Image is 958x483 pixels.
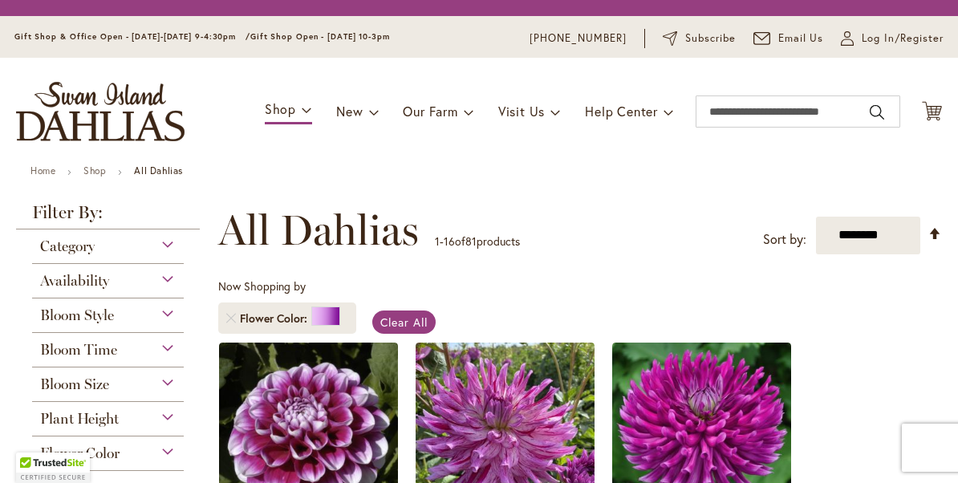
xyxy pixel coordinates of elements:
[40,375,109,393] span: Bloom Size
[530,30,627,47] a: [PHONE_NUMBER]
[380,315,428,330] span: Clear All
[444,233,455,249] span: 16
[226,314,236,323] a: Remove Flower Color Purple
[83,164,106,177] a: Shop
[218,278,306,294] span: Now Shopping by
[265,100,296,117] span: Shop
[14,31,250,42] span: Gift Shop & Office Open - [DATE]-[DATE] 9-4:30pm /
[862,30,944,47] span: Log In/Register
[435,233,440,249] span: 1
[12,426,57,471] iframe: Launch Accessibility Center
[30,164,55,177] a: Home
[16,82,185,141] a: store logo
[841,30,944,47] a: Log In/Register
[40,306,114,324] span: Bloom Style
[16,204,200,229] strong: Filter By:
[40,237,95,255] span: Category
[585,103,658,120] span: Help Center
[40,444,120,462] span: Flower Color
[403,103,457,120] span: Our Farm
[663,30,736,47] a: Subscribe
[218,206,419,254] span: All Dahlias
[753,30,824,47] a: Email Us
[40,410,119,428] span: Plant Height
[435,229,520,254] p: - of products
[498,103,545,120] span: Visit Us
[778,30,824,47] span: Email Us
[336,103,363,120] span: New
[372,310,436,334] a: Clear All
[40,341,117,359] span: Bloom Time
[763,225,806,254] label: Sort by:
[240,310,311,327] span: Flower Color
[870,99,884,125] button: Search
[465,233,477,249] span: 81
[250,31,390,42] span: Gift Shop Open - [DATE] 10-3pm
[134,164,183,177] strong: All Dahlias
[40,272,109,290] span: Availability
[685,30,736,47] span: Subscribe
